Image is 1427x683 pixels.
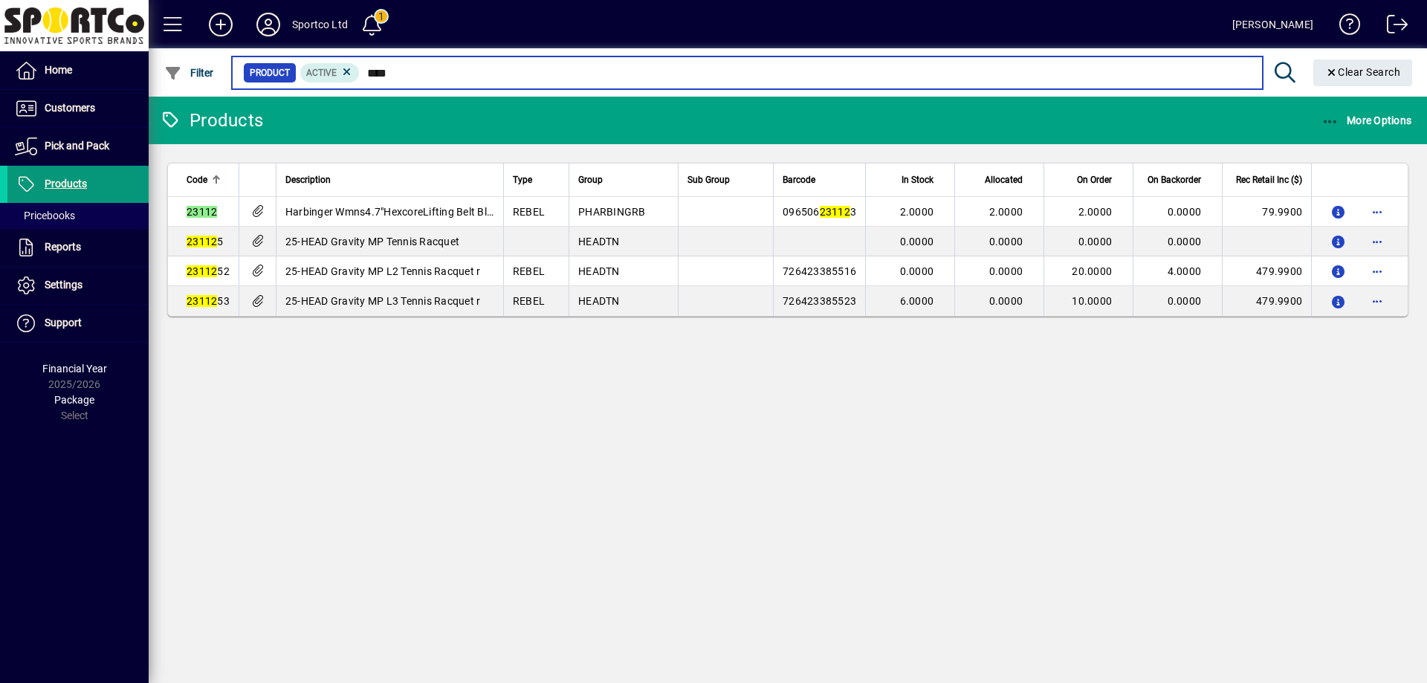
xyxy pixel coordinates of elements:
button: More Options [1318,107,1416,134]
span: In Stock [902,172,933,188]
span: HEADTN [578,265,620,277]
button: Clear [1313,59,1413,86]
span: 53 [187,295,230,307]
span: PHARBINGRB [578,206,646,218]
span: Home [45,64,72,76]
span: Support [45,317,82,328]
span: Financial Year [42,363,107,375]
span: Pick and Pack [45,140,109,152]
span: Barcode [783,172,815,188]
span: Allocated [985,172,1023,188]
button: More options [1365,289,1389,313]
span: 0.0000 [989,265,1023,277]
span: Package [54,394,94,406]
div: [PERSON_NAME] [1232,13,1313,36]
span: 25-HEAD Gravity MP L2 Tennis Racquet r [285,265,481,277]
span: Products [45,178,87,190]
td: 479.9900 [1222,256,1311,286]
a: Logout [1376,3,1408,51]
span: Settings [45,279,82,291]
mat-chip: Activation Status: Active [300,63,360,82]
span: HEADTN [578,295,620,307]
em: 23112 [820,206,850,218]
span: 25-HEAD Gravity MP L3 Tennis Racquet r [285,295,481,307]
span: REBEL [513,206,545,218]
span: More Options [1321,114,1412,126]
span: 0.0000 [1168,236,1202,247]
div: Group [578,172,669,188]
span: 726423385523 [783,295,856,307]
span: REBEL [513,265,545,277]
div: Products [160,109,263,132]
span: 0.0000 [1168,295,1202,307]
span: Pricebooks [15,210,75,221]
td: 79.9900 [1222,197,1311,227]
span: 0.0000 [900,265,934,277]
button: More options [1365,200,1389,224]
span: HEADTN [578,236,620,247]
span: Description [285,172,331,188]
span: 25-HEAD Gravity MP Tennis Racquet [285,236,459,247]
span: 726423385516 [783,265,856,277]
em: 23112 [187,265,217,277]
span: Code [187,172,207,188]
a: Support [7,305,149,342]
em: 23112 [187,206,217,218]
span: REBEL [513,295,545,307]
a: Reports [7,229,149,266]
a: Settings [7,267,149,304]
span: Group [578,172,603,188]
span: 0.0000 [1168,206,1202,218]
div: Code [187,172,230,188]
span: 0.0000 [900,236,934,247]
div: Sportco Ltd [292,13,348,36]
span: Reports [45,241,81,253]
div: Description [285,172,494,188]
div: Allocated [964,172,1036,188]
span: 2.0000 [1078,206,1113,218]
span: 5 [187,236,224,247]
div: In Stock [875,172,947,188]
span: Active [306,68,337,78]
span: 2.0000 [989,206,1023,218]
span: 0.0000 [989,236,1023,247]
td: 479.9900 [1222,286,1311,316]
span: Sub Group [687,172,730,188]
span: Harbinger Wmns4.7"HexcoreLifting Belt Blk/Blue S [285,206,526,218]
div: Type [513,172,560,188]
button: Add [197,11,245,38]
span: 4.0000 [1168,265,1202,277]
span: Rec Retail Inc ($) [1236,172,1302,188]
span: Product [250,65,290,80]
span: 2.0000 [900,206,934,218]
button: More options [1365,259,1389,283]
span: Clear Search [1325,66,1401,78]
span: 52 [187,265,230,277]
a: Home [7,52,149,89]
div: Barcode [783,172,856,188]
button: Filter [161,59,218,86]
span: Filter [164,67,214,79]
div: On Order [1053,172,1125,188]
span: Type [513,172,532,188]
em: 23112 [187,236,217,247]
span: 096506 3 [783,206,856,218]
a: Pricebooks [7,203,149,228]
div: Sub Group [687,172,764,188]
span: 6.0000 [900,295,934,307]
span: On Backorder [1148,172,1201,188]
span: On Order [1077,172,1112,188]
span: 0.0000 [1078,236,1113,247]
a: Pick and Pack [7,128,149,165]
em: 23112 [187,295,217,307]
span: 0.0000 [989,295,1023,307]
button: Profile [245,11,292,38]
span: 20.0000 [1072,265,1112,277]
div: On Backorder [1142,172,1214,188]
button: More options [1365,230,1389,253]
span: 10.0000 [1072,295,1112,307]
span: Customers [45,102,95,114]
a: Customers [7,90,149,127]
a: Knowledge Base [1328,3,1361,51]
